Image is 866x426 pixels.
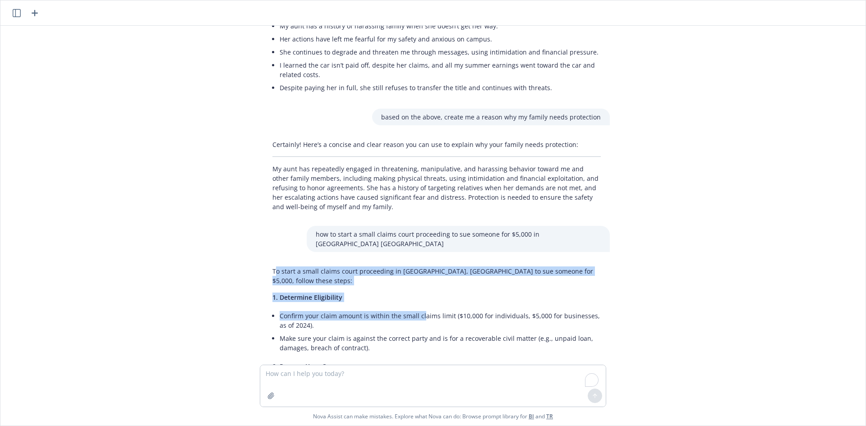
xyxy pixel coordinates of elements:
[529,412,534,420] a: BI
[260,365,606,407] textarea: To enrich screen reader interactions, please activate Accessibility in Grammarly extension settings
[272,140,601,149] p: Certainly! Here’s a concise and clear reason you can use to explain why your family needs protect...
[316,229,601,248] p: how to start a small claims court proceeding to sue someone for $5,000 in [GEOGRAPHIC_DATA] [GEOG...
[280,19,601,32] li: My aunt has a history of harassing family when she doesn’t get her way.
[381,112,601,122] p: based on the above, create me a reason why my family needs protection
[272,293,342,302] span: 1. Determine Eligibility
[280,309,601,332] li: Confirm your claim amount is within the small claims limit ($10,000 for individuals, $5,000 for b...
[280,81,601,94] li: Despite paying her in full, she still refuses to transfer the title and continues with threats.
[280,46,601,59] li: She continues to degrade and threaten me through messages, using intimidation and financial press...
[313,407,553,426] span: Nova Assist can make mistakes. Explore what Nova can do: Browse prompt library for and
[280,32,601,46] li: Her actions have left me fearful for my safety and anxious on campus.
[546,412,553,420] a: TR
[272,362,336,371] span: 2. Prepare Your Case
[280,59,601,81] li: I learned the car isn’t paid off, despite her claims, and all my summer earnings went toward the ...
[272,164,601,211] p: My aunt has repeatedly engaged in threatening, manipulative, and harassing behavior toward me and...
[272,266,601,285] p: To start a small claims court proceeding in [GEOGRAPHIC_DATA], [GEOGRAPHIC_DATA] to sue someone f...
[280,332,601,354] li: Make sure your claim is against the correct party and is for a recoverable civil matter (e.g., un...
